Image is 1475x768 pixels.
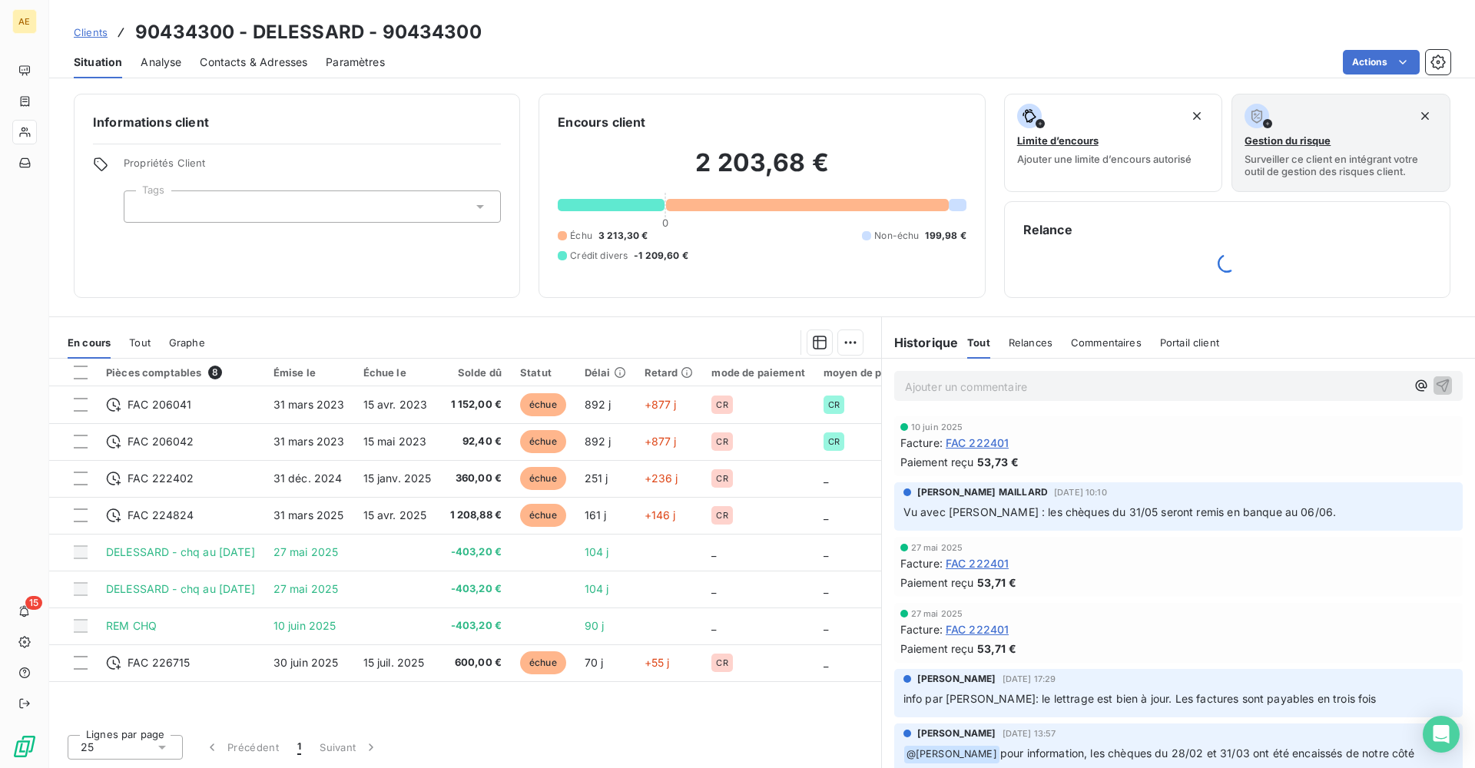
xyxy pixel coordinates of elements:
[634,249,688,263] span: -1 209,60 €
[93,113,501,131] h6: Informations client
[645,472,678,485] span: +236 j
[363,435,427,448] span: 15 mai 2023
[128,655,191,670] span: FAC 226715
[824,656,828,669] span: _
[1343,50,1420,74] button: Actions
[1054,488,1107,497] span: [DATE] 10:10
[585,619,605,632] span: 90 j
[450,366,502,379] div: Solde dû
[74,26,108,38] span: Clients
[1017,134,1099,147] span: Limite d’encours
[297,740,301,755] span: 1
[450,545,502,560] span: -403,20 €
[273,619,336,632] span: 10 juin 2025
[882,333,959,352] h6: Historique
[716,400,728,409] span: CR
[273,545,339,558] span: 27 mai 2025
[326,55,385,70] span: Paramètres
[450,434,502,449] span: 92,40 €
[946,555,1009,571] span: FAC 222401
[977,641,1016,657] span: 53,71 €
[711,366,804,379] div: mode de paiement
[273,472,343,485] span: 31 déc. 2024
[977,574,1016,591] span: 53,71 €
[520,430,566,453] span: échue
[903,692,1377,705] span: info par [PERSON_NAME]: le lettrage est bien à jour. Les factures sont payables en trois fois
[558,113,645,131] h6: Encours client
[520,366,566,379] div: Statut
[1245,134,1331,147] span: Gestion du risque
[106,366,255,379] div: Pièces comptables
[520,651,566,674] span: échue
[558,147,966,194] h2: 2 203,68 €
[911,422,963,432] span: 10 juin 2025
[135,18,482,46] h3: 90434300 - DELESSARD - 90434300
[716,511,728,520] span: CR
[711,582,716,595] span: _
[141,55,181,70] span: Analyse
[363,366,432,379] div: Échue le
[128,397,192,412] span: FAC 206041
[273,582,339,595] span: 27 mai 2025
[1023,220,1431,239] h6: Relance
[645,508,676,521] span: +146 j
[874,229,919,243] span: Non-échu
[106,545,255,558] span: DELESSARD - chq au [DATE]
[137,200,149,214] input: Ajouter une valeur
[1160,336,1219,349] span: Portail client
[363,508,427,521] span: 15 avr. 2025
[585,508,607,521] span: 161 j
[1000,746,1415,760] span: pour information, les chèques du 28/02 et 31/03 ont été encaissés de notre côté
[900,555,943,571] span: Facture :
[903,505,1337,518] span: Vu avec [PERSON_NAME] : les chèques du 31/05 seront remis en banque au 06/06.
[68,336,111,349] span: En cours
[967,336,990,349] span: Tout
[450,618,502,634] span: -403,20 €
[128,434,194,449] span: FAC 206042
[585,582,609,595] span: 104 j
[662,217,668,229] span: 0
[904,746,999,763] span: @ [PERSON_NAME]
[1003,674,1056,684] span: [DATE] 17:29
[828,400,840,409] span: CR
[288,731,310,763] button: 1
[106,582,255,595] span: DELESSARD - chq au [DATE]
[828,437,840,446] span: CR
[128,508,194,523] span: FAC 224824
[1017,153,1192,165] span: Ajouter une limite d’encours autorisé
[106,619,157,632] span: REM CHQ
[363,398,428,411] span: 15 avr. 2023
[911,543,963,552] span: 27 mai 2025
[925,229,966,243] span: 199,98 €
[900,454,974,470] span: Paiement reçu
[520,504,566,527] span: échue
[585,366,626,379] div: Délai
[129,336,151,349] span: Tout
[570,229,592,243] span: Échu
[911,609,963,618] span: 27 mai 2025
[450,508,502,523] span: 1 208,88 €
[74,55,122,70] span: Situation
[900,621,943,637] span: Facture :
[195,731,288,763] button: Précédent
[824,619,828,632] span: _
[273,398,345,411] span: 31 mars 2023
[900,641,974,657] span: Paiement reçu
[824,508,828,521] span: _
[711,619,716,632] span: _
[450,655,502,670] span: 600,00 €
[917,727,996,740] span: [PERSON_NAME]
[273,656,339,669] span: 30 juin 2025
[570,249,628,263] span: Crédit divers
[1004,94,1223,192] button: Limite d’encoursAjouter une limite d’encours autorisé
[946,435,1009,451] span: FAC 222401
[128,471,194,486] span: FAC 222402
[824,366,923,379] div: moyen de paiement
[124,157,501,178] span: Propriétés Client
[824,472,828,485] span: _
[1423,716,1460,753] div: Open Intercom Messenger
[1003,729,1056,738] span: [DATE] 13:57
[645,656,670,669] span: +55 j
[716,437,728,446] span: CR
[12,9,37,34] div: AE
